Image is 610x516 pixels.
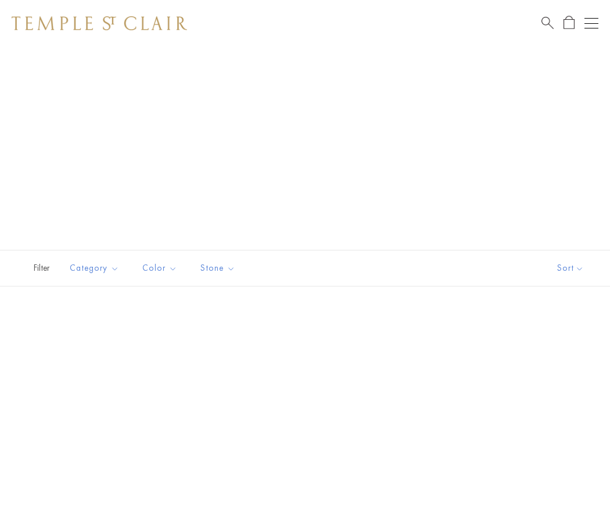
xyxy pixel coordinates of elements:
[195,261,244,275] span: Stone
[531,250,610,286] button: Show sort by
[64,261,128,275] span: Category
[134,255,186,281] button: Color
[192,255,244,281] button: Stone
[564,16,575,30] a: Open Shopping Bag
[541,16,554,30] a: Search
[12,16,187,30] img: Temple St. Clair
[584,16,598,30] button: Open navigation
[61,255,128,281] button: Category
[137,261,186,275] span: Color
